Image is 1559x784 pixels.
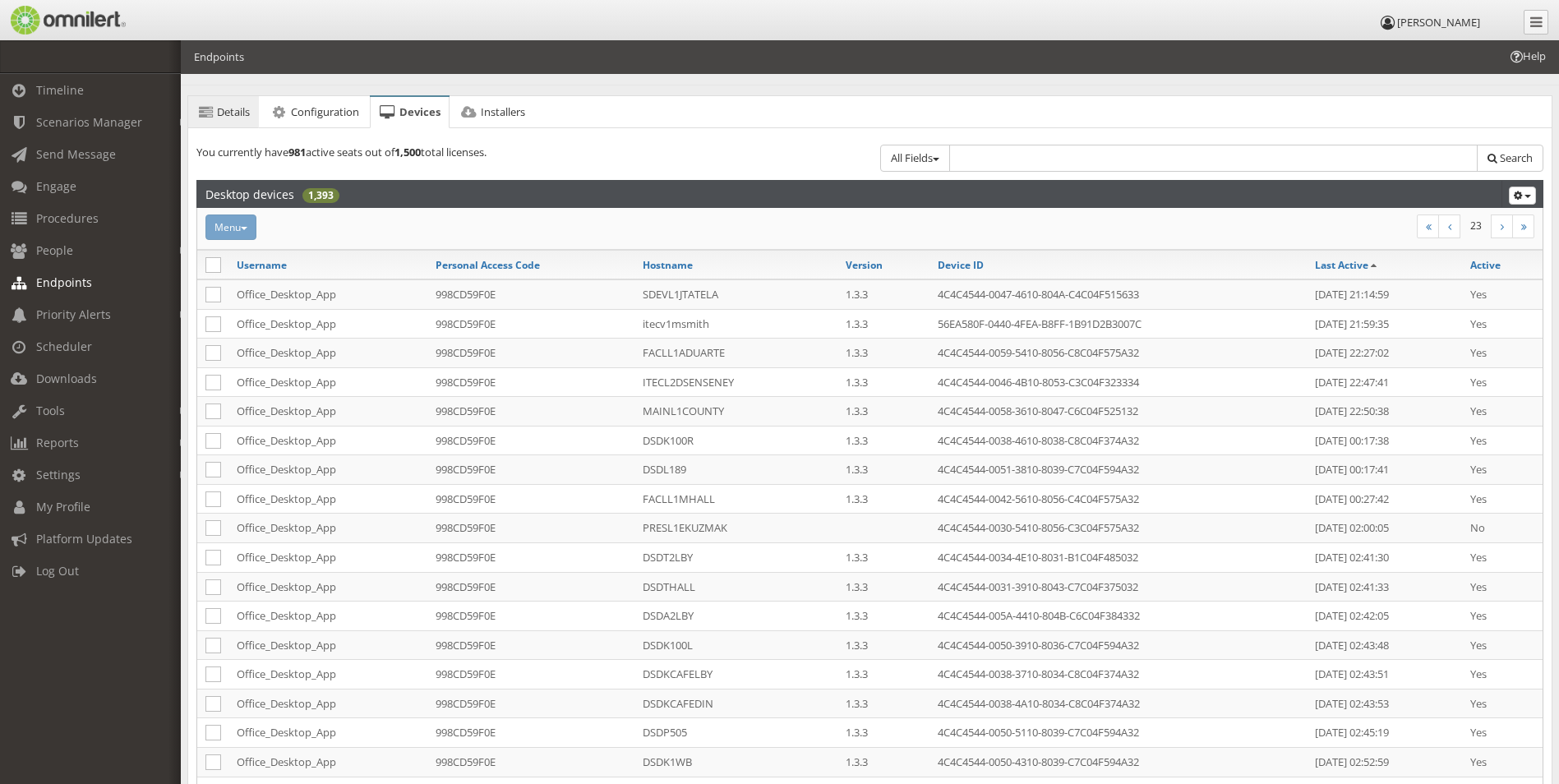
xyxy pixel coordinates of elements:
li: 23 [1460,214,1492,237]
td: 4C4C4544-0038-4A10-8034-C8C04F374A32 [929,689,1308,718]
span: Search [1500,150,1533,165]
a: Last [1512,214,1534,238]
td: [DATE] 22:47:41 [1307,367,1462,397]
strong: 1,500 [394,145,421,159]
td: [DATE] 02:43:53 [1307,689,1462,718]
td: [DATE] 02:41:33 [1307,572,1462,602]
span: Devices [399,104,440,119]
td: Yes [1462,339,1543,368]
h2: Desktop devices [205,181,294,207]
td: Yes [1462,455,1543,485]
td: Yes [1462,718,1543,748]
td: Yes [1462,309,1543,339]
td: 998CD59F0E [427,514,634,543]
a: Active [1470,258,1501,272]
td: 4C4C4544-0034-4E10-8031-B1C04F485032 [929,543,1308,573]
td: Office_Desktop_App [228,426,427,455]
td: 4C4C4544-0030-5410-8056-C3C04F575A32 [929,514,1308,543]
td: 1.3.3 [837,397,929,427]
td: 1.3.3 [837,426,929,455]
div: 1,393 [302,188,339,203]
span: Tools [36,403,65,418]
td: Yes [1462,602,1543,631]
span: Installers [481,104,525,119]
td: 998CD59F0E [427,543,634,573]
span: Scenarios Manager [36,114,142,130]
button: Search [1477,145,1543,172]
td: 4C4C4544-0046-4B10-8053-C3C04F323334 [929,367,1308,397]
td: ITECL2DSENSENEY [634,367,837,397]
td: Office_Desktop_App [228,397,427,427]
span: Timeline [36,82,84,98]
td: 4C4C4544-0051-3810-8039-C7C04F594A32 [929,455,1308,485]
td: [DATE] 00:17:38 [1307,426,1462,455]
td: [DATE] 00:27:42 [1307,484,1462,514]
td: DSDKCAFEDIN [634,689,837,718]
td: 998CD59F0E [427,747,634,777]
td: 1.3.3 [837,279,929,309]
td: [DATE] 22:27:02 [1307,339,1462,368]
td: DSDA2LBY [634,602,837,631]
td: 1.3.3 [837,543,929,573]
td: Yes [1462,367,1543,397]
td: 4C4C4544-0038-4610-8038-C8C04F374A32 [929,426,1308,455]
td: [DATE] 22:50:38 [1307,397,1462,427]
td: 4C4C4544-0050-4310-8039-C7C04F594A32 [929,747,1308,777]
a: Username [237,258,287,272]
td: 4C4C4544-0042-5610-8056-C4C04F575A32 [929,484,1308,514]
span: Platform Updates [36,531,132,546]
span: Help [37,12,71,26]
td: 1.3.3 [837,367,929,397]
td: Office_Desktop_App [228,689,427,718]
td: FACLL1ADUARTE [634,339,837,368]
span: People [36,242,73,258]
td: 998CD59F0E [427,339,634,368]
td: 998CD59F0E [427,689,634,718]
td: FACLL1MHALL [634,484,837,514]
td: DSDK100L [634,630,837,660]
span: Help [1508,48,1546,64]
td: Office_Desktop_App [228,339,427,368]
span: Engage [36,178,76,194]
td: DSDK100R [634,426,837,455]
td: Yes [1462,543,1543,573]
span: Details [217,104,250,119]
td: 1.3.3 [837,339,929,368]
td: Office_Desktop_App [228,309,427,339]
td: MAINL1COUNTY [634,397,837,427]
td: 1.3.3 [837,718,929,748]
li: Endpoints [194,49,244,65]
td: DSDP505 [634,718,837,748]
td: 4C4C4544-0050-5110-8039-C7C04F594A32 [929,718,1308,748]
td: Yes [1462,572,1543,602]
td: SDEVL1JTATELA [634,279,837,309]
td: 998CD59F0E [427,455,634,485]
td: 1.3.3 [837,484,929,514]
td: 1.3.3 [837,602,929,631]
span: Log Out [36,563,79,579]
span: [PERSON_NAME] [1397,15,1480,30]
td: 1.3.3 [837,747,929,777]
td: Yes [1462,426,1543,455]
td: 998CD59F0E [427,630,634,660]
a: Previous [1438,214,1460,238]
td: Yes [1462,279,1543,309]
td: PRESL1EKUZMAK [634,514,837,543]
span: Configuration [291,104,359,119]
td: 56EA580F-0440-4FEA-B8FF-1B91D2B3007C [929,309,1308,339]
td: Yes [1462,484,1543,514]
span: Downloads [36,371,97,386]
td: Yes [1462,397,1543,427]
td: Yes [1462,747,1543,777]
td: DSDKCAFELBY [634,660,837,689]
td: 998CD59F0E [427,309,634,339]
a: Personal Access Code [436,258,540,272]
span: Endpoints [36,274,92,290]
td: 1.3.3 [837,630,929,660]
td: DSDTHALL [634,572,837,602]
td: 998CD59F0E [427,484,634,514]
td: 998CD59F0E [427,397,634,427]
a: Hostname [643,258,693,272]
span: Send Message [36,146,116,162]
td: [DATE] 02:43:51 [1307,660,1462,689]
